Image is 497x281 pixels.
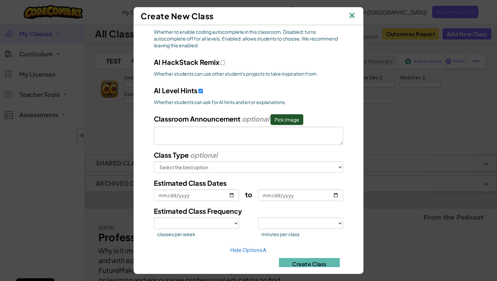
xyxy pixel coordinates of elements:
[154,114,240,123] span: Classroom Announcement
[279,258,340,270] button: Create Class
[154,179,227,187] span: Estimated Class Dates
[230,247,267,253] a: Hide Options
[262,246,267,253] span: ∧
[261,231,343,237] span: minutes per class
[154,58,219,66] span: AI HackStack Remix
[154,207,242,215] span: Estimated Class Frequency
[190,151,217,159] i: optional
[154,86,197,95] span: AI Level Hints
[245,190,252,199] span: to
[154,99,343,105] span: Whether students can ask for AI hints and error explanations.
[141,11,214,21] span: Create New Class
[270,114,303,125] button: Classroom Announcement optional
[157,231,239,237] span: classes per week
[154,151,189,159] span: Class Type
[242,114,269,123] i: optional
[154,16,259,24] span: Classroom Code Autocomplete:
[154,70,343,77] span: Whether students can use other student's projects to take inspiration from.
[348,11,356,21] img: IconClose.svg
[154,28,343,49] span: Whether to enable coding autocomplete in this classroom. Disabled: turns autocomplete off for all...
